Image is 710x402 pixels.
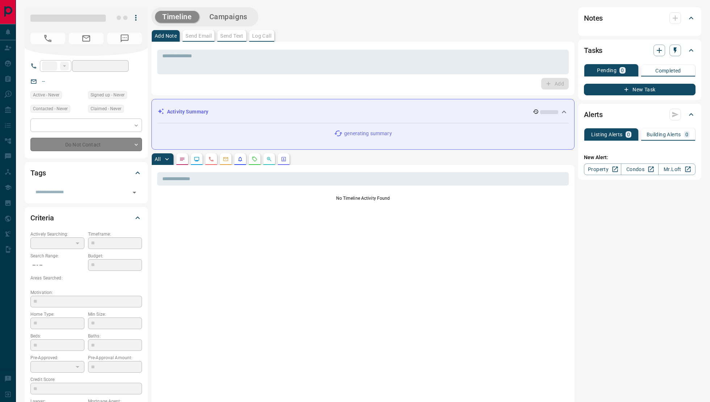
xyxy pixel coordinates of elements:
p: Budget: [88,253,142,259]
h2: Tasks [584,45,602,56]
h2: Tags [30,167,46,179]
p: Listing Alerts [591,132,623,137]
svg: Opportunities [266,156,272,162]
span: Active - Never [33,91,59,99]
svg: Emails [223,156,229,162]
p: Pending [597,68,617,73]
p: Search Range: [30,253,84,259]
p: Pre-Approved: [30,355,84,361]
div: Do Not Contact [30,138,142,151]
p: 0 [627,132,630,137]
span: Contacted - Never [33,105,68,112]
a: Condos [621,163,658,175]
button: Open [129,187,139,198]
p: Building Alerts [647,132,681,137]
p: 0 [685,132,688,137]
button: Campaigns [202,11,255,23]
p: Motivation: [30,289,142,296]
p: No Timeline Activity Found [157,195,569,202]
p: 0 [621,68,624,73]
a: Property [584,163,621,175]
h2: Notes [584,12,603,24]
p: All [155,157,160,162]
div: Tags [30,164,142,182]
p: Activity Summary [167,108,208,116]
div: Notes [584,9,696,27]
h2: Alerts [584,109,603,120]
a: Mr.Loft [658,163,696,175]
svg: Calls [208,156,214,162]
div: Criteria [30,209,142,227]
h2: Criteria [30,212,54,224]
div: Alerts [584,106,696,123]
span: No Email [69,33,104,44]
p: Beds: [30,333,84,339]
p: New Alert: [584,154,696,161]
span: No Number [30,33,65,44]
a: -- [42,78,45,84]
p: Credit Score: [30,376,142,383]
svg: Agent Actions [281,156,287,162]
p: -- - -- [30,259,84,271]
p: Actively Searching: [30,231,84,237]
p: Timeframe: [88,231,142,237]
p: Completed [655,68,681,73]
svg: Listing Alerts [237,156,243,162]
div: Tasks [584,42,696,59]
p: Baths: [88,333,142,339]
button: New Task [584,84,696,95]
p: generating summary [344,130,392,137]
span: Claimed - Never [91,105,121,112]
p: Min Size: [88,311,142,318]
p: Home Type: [30,311,84,318]
svg: Notes [179,156,185,162]
div: Activity Summary [158,105,568,119]
span: No Number [107,33,142,44]
span: Signed up - Never [91,91,125,99]
svg: Requests [252,156,258,162]
button: Timeline [155,11,199,23]
svg: Lead Browsing Activity [194,156,200,162]
p: Pre-Approval Amount: [88,355,142,361]
p: Add Note [155,33,177,38]
p: Areas Searched: [30,275,142,281]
